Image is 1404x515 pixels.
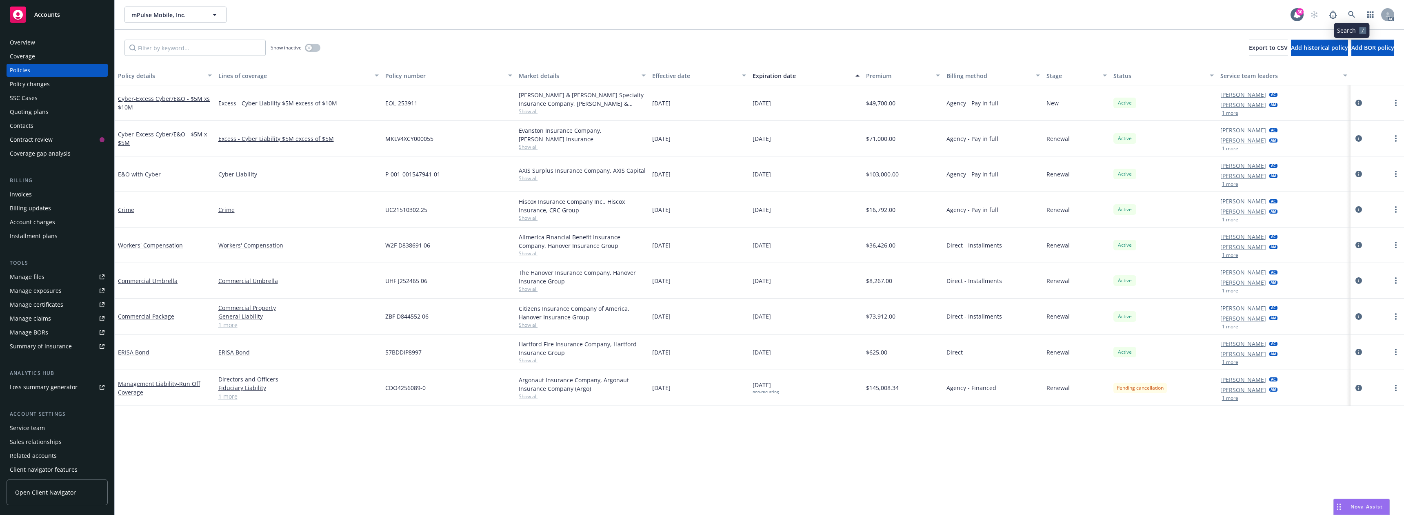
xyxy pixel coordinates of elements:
[753,312,771,321] span: [DATE]
[10,463,78,476] div: Client navigator features
[10,340,72,353] div: Summary of insurance
[218,392,379,401] a: 1 more
[10,202,51,215] div: Billing updates
[1222,253,1238,258] button: 1 more
[652,276,671,285] span: [DATE]
[215,66,382,85] button: Lines of coverage
[1296,8,1304,16] div: 30
[1222,360,1238,365] button: 1 more
[1354,276,1364,285] a: circleInformation
[946,276,1002,285] span: Direct - Installments
[1046,241,1070,250] span: Renewal
[10,133,53,146] div: Contract review
[946,205,998,214] span: Agency - Pay in full
[519,126,646,143] div: Evanston Insurance Company, [PERSON_NAME] Insurance
[1117,99,1133,107] span: Active
[7,202,108,215] a: Billing updates
[218,383,379,392] a: Fiduciary Liability
[385,383,426,392] span: CDO4256089-0
[7,381,108,394] a: Loss summary generator
[10,50,35,63] div: Coverage
[1351,503,1383,510] span: Nova Assist
[7,298,108,311] a: Manage certificates
[519,197,646,214] div: Hiscox Insurance Company Inc., Hiscox Insurance, CRC Group
[1046,71,1098,80] div: Stage
[1354,169,1364,179] a: circleInformation
[7,230,108,243] a: Installment plans
[652,134,671,143] span: [DATE]
[1354,347,1364,357] a: circleInformation
[7,216,108,229] a: Account charges
[7,176,108,185] div: Billing
[7,119,108,132] a: Contacts
[1046,170,1070,178] span: Renewal
[10,91,38,105] div: SSC Cases
[1046,99,1059,107] span: New
[271,44,302,51] span: Show inactive
[866,348,887,357] span: $625.00
[10,381,78,394] div: Loss summary generator
[519,214,646,221] span: Show all
[7,284,108,297] a: Manage exposures
[1220,268,1266,276] a: [PERSON_NAME]
[1117,170,1133,178] span: Active
[10,435,62,448] div: Sales relationships
[218,348,379,357] a: ERISA Bond
[943,66,1044,85] button: Billing method
[652,71,737,80] div: Effective date
[1220,232,1266,241] a: [PERSON_NAME]
[1046,134,1070,143] span: Renewal
[946,71,1031,80] div: Billing method
[1222,182,1238,187] button: 1 more
[7,435,108,448] a: Sales relationships
[1354,240,1364,250] a: circleInformation
[1220,172,1266,180] a: [PERSON_NAME]
[385,99,418,107] span: EOL-253911
[7,3,108,26] a: Accounts
[382,66,515,85] button: Policy number
[1325,7,1341,23] a: Report a Bug
[1117,348,1133,356] span: Active
[131,11,202,19] span: mPulse Mobile, Inc.
[118,71,203,80] div: Policy details
[652,241,671,250] span: [DATE]
[946,312,1002,321] span: Direct - Installments
[866,383,899,392] span: $145,008.34
[519,285,646,292] span: Show all
[649,66,749,85] button: Effective date
[1391,169,1401,179] a: more
[118,130,207,147] span: - Excess Cyber/E&O - $5M x $5M
[1046,383,1070,392] span: Renewal
[519,321,646,328] span: Show all
[7,326,108,339] a: Manage BORs
[753,99,771,107] span: [DATE]
[10,36,35,49] div: Overview
[1391,134,1401,143] a: more
[115,66,215,85] button: Policy details
[118,348,149,356] a: ERISA Bond
[7,463,108,476] a: Client navigator features
[1334,499,1344,515] div: Drag to move
[866,312,895,321] span: $73,912.00
[1249,44,1288,51] span: Export to CSV
[218,303,379,312] a: Commercial Property
[10,105,49,118] div: Quoting plans
[118,241,183,249] a: Workers' Compensation
[1220,375,1266,384] a: [PERSON_NAME]
[519,268,646,285] div: The Hanover Insurance Company, Hanover Insurance Group
[1220,90,1266,99] a: [PERSON_NAME]
[1391,205,1401,214] a: more
[1046,205,1070,214] span: Renewal
[10,270,44,283] div: Manage files
[118,206,134,214] a: Crime
[519,175,646,182] span: Show all
[1222,288,1238,293] button: 1 more
[519,393,646,400] span: Show all
[946,241,1002,250] span: Direct - Installments
[118,95,210,111] span: - Excess Cyber/E&O - $5M xs $10M
[866,170,899,178] span: $103,000.00
[34,11,60,18] span: Accounts
[10,147,71,160] div: Coverage gap analysis
[7,312,108,325] a: Manage claims
[1117,241,1133,249] span: Active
